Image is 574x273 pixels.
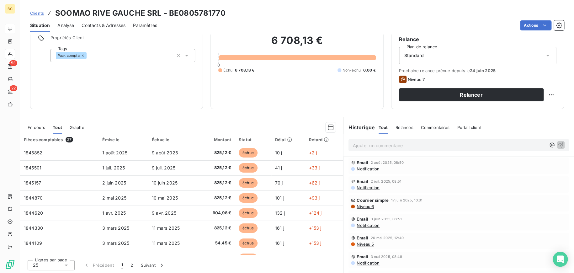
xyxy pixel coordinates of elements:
[10,85,17,91] span: 22
[399,35,556,43] h6: Relance
[309,195,320,201] span: +93 j
[395,125,413,130] span: Relances
[239,193,258,203] span: échue
[203,137,231,142] div: Montant
[82,22,125,29] span: Contacts & Adresses
[203,180,231,186] span: 825,12 €
[30,22,50,29] span: Situation
[55,8,226,19] h3: SOOMAO RIVE GAUCHE SRL - BE0805781770
[152,225,180,231] span: 11 mars 2025
[203,210,231,216] span: 904,98 €
[24,240,42,246] span: 1844109
[309,225,321,231] span: +153 j
[356,166,380,171] span: Notification
[24,137,95,142] div: Pièces comptables
[356,223,380,228] span: Notification
[239,137,268,142] div: Statut
[30,10,44,16] a: Clients
[152,195,178,201] span: 10 mai 2025
[133,22,157,29] span: Paramètres
[275,180,283,185] span: 70 j
[152,180,178,185] span: 10 juin 2025
[223,67,232,73] span: Échu
[309,210,322,216] span: +124 j
[275,210,285,216] span: 132 j
[275,165,282,170] span: 41 j
[9,60,17,66] span: 53
[470,68,496,73] span: 24 juin 2025
[33,262,38,268] span: 25
[102,195,126,201] span: 2 mai 2025
[66,137,73,142] span: 27
[357,235,368,240] span: Email
[239,163,258,173] span: échue
[371,217,402,221] span: 3 juin 2025, 08:51
[102,210,126,216] span: 1 avr. 2025
[203,165,231,171] span: 825,12 €
[24,165,41,170] span: 1845501
[309,165,320,170] span: +33 j
[70,125,84,130] span: Graphe
[357,254,368,259] span: Email
[239,178,258,188] span: échue
[152,210,176,216] span: 9 avr. 2025
[50,35,195,44] span: Propriétés Client
[102,240,129,246] span: 3 mars 2025
[239,208,258,218] span: échue
[239,238,258,248] span: échue
[371,255,402,259] span: 3 mai 2025, 08:49
[363,67,376,73] span: 0,00 €
[275,137,301,142] div: Délai
[102,137,144,142] div: Émise le
[57,22,74,29] span: Analyse
[152,240,180,246] span: 11 mars 2025
[5,4,15,14] div: BC
[5,62,15,72] a: 53
[309,137,339,142] div: Retard
[102,165,125,170] span: 1 juil. 2025
[357,179,368,184] span: Email
[5,259,15,269] img: Logo LeanPay
[121,262,123,268] span: 1
[275,195,284,201] span: 101 j
[24,180,41,185] span: 1845157
[24,225,43,231] span: 1844330
[58,54,80,57] span: Pack compta
[356,260,380,265] span: Notification
[217,62,220,67] span: 0
[275,150,282,155] span: 10 j
[520,20,551,30] button: Actions
[53,125,62,130] span: Tout
[102,150,127,155] span: 1 août 2025
[391,198,423,202] span: 17 juin 2025, 10:31
[203,195,231,201] span: 825,12 €
[137,259,169,272] button: Suivant
[24,195,43,201] span: 1844870
[371,161,404,164] span: 2 août 2025, 08:50
[118,259,127,272] button: 1
[553,252,568,267] div: Open Intercom Messenger
[343,124,375,131] h6: Historique
[275,240,284,246] span: 161 j
[235,67,255,73] span: 6 708,13 €
[24,150,42,155] span: 1845852
[371,179,401,183] span: 2 juil. 2025, 08:51
[343,67,361,73] span: Non-échu
[203,225,231,231] span: 825,12 €
[218,34,375,53] h2: 6 708,13 €
[356,242,374,247] span: Niveau 5
[203,240,231,246] span: 54,45 €
[203,150,231,156] span: 825,12 €
[357,198,388,203] span: Courrier simple
[102,225,129,231] span: 3 mars 2025
[30,11,44,16] span: Clients
[356,185,380,190] span: Notification
[357,160,368,165] span: Email
[357,217,368,222] span: Email
[24,210,43,216] span: 1844620
[404,52,424,59] span: Standard
[152,165,175,170] span: 9 juil. 2025
[239,223,258,233] span: échue
[421,125,449,130] span: Commentaires
[275,225,284,231] span: 161 j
